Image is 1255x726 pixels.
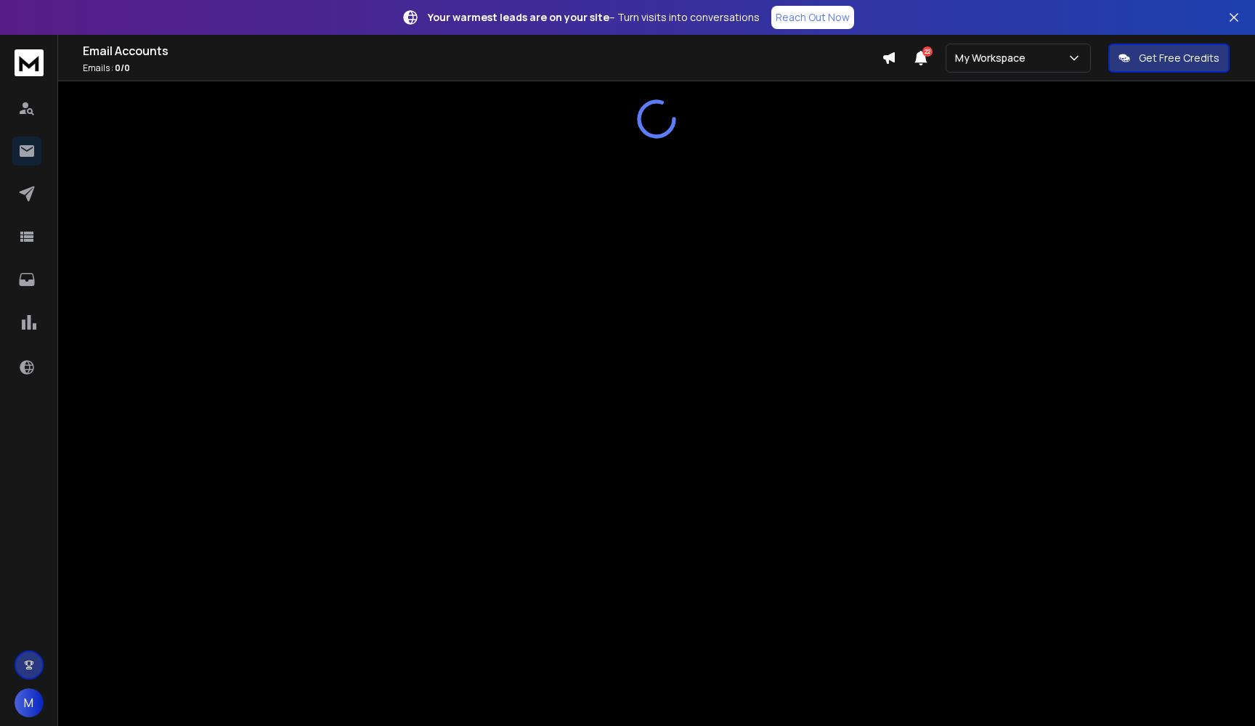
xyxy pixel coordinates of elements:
strong: Your warmest leads are on your site [428,10,609,24]
p: My Workspace [955,51,1031,65]
p: Reach Out Now [776,10,850,25]
button: Get Free Credits [1108,44,1230,73]
p: Emails : [83,62,882,74]
p: Get Free Credits [1139,51,1219,65]
p: – Turn visits into conversations [428,10,760,25]
img: logo [15,49,44,76]
span: 22 [922,46,933,57]
button: M [15,688,44,717]
span: 0 / 0 [115,62,130,74]
h1: Email Accounts [83,42,882,60]
a: Reach Out Now [771,6,854,29]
